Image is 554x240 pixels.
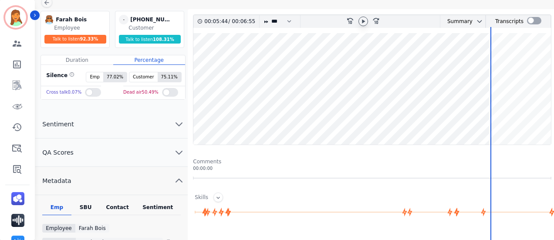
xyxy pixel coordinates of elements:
[75,224,109,233] div: Farah Bois
[46,86,81,99] div: Cross talk 0.07 %
[193,158,551,165] div: Comments
[35,110,188,139] button: Sentiment chevron down
[54,24,108,31] div: Employee
[130,15,174,24] div: [PHONE_NUMBER]
[119,35,181,44] div: Talk to listen
[80,37,98,41] span: 92.33 %
[35,139,188,167] button: QA Scores chevron down
[100,204,135,215] div: Contact
[230,15,254,28] div: 00:06:55
[174,119,184,129] svg: chevron down
[193,165,551,172] div: 00:00:00
[135,204,181,215] div: Sentiment
[44,72,74,82] div: Silence
[204,15,257,28] div: /
[128,24,182,31] div: Customer
[473,18,483,25] button: chevron down
[35,120,81,128] span: Sentiment
[119,15,128,24] span: -
[5,7,26,28] img: Bordered avatar
[113,55,185,65] div: Percentage
[56,15,99,24] div: Farah Bois
[174,147,184,158] svg: chevron down
[476,18,483,25] svg: chevron down
[41,55,113,65] div: Duration
[204,15,228,28] div: 00:05:44
[71,204,100,215] div: SBU
[495,15,524,28] div: Transcripts
[153,37,174,42] span: 108.31 %
[42,224,75,233] div: Employee
[158,72,181,82] span: 75.11 %
[103,72,127,82] span: 77.02 %
[35,167,188,195] button: Metadata chevron up
[440,15,473,28] div: Summary
[35,176,78,185] span: Metadata
[123,86,159,99] div: Dead air 50.49 %
[35,148,81,157] span: QA Scores
[42,204,71,215] div: Emp
[86,72,103,82] span: Emp
[174,176,184,186] svg: chevron up
[129,72,158,82] span: Customer
[44,35,106,44] div: Talk to listen
[195,194,208,202] div: Skills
